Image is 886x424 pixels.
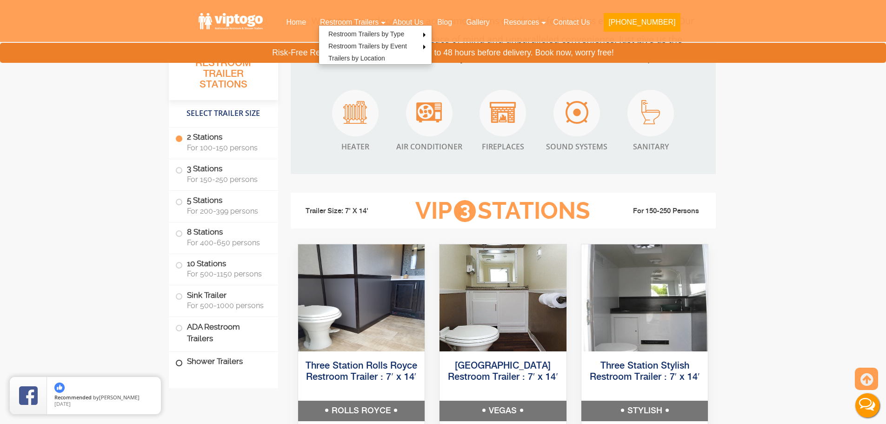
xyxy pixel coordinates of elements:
span: Fireplaces [480,141,526,152]
a: About Us [386,12,430,33]
h3: All Portable Restroom Trailer Stations [169,44,278,100]
h3: VIP Stations [401,198,605,224]
label: 3 Stations [175,159,272,188]
a: Three Station Stylish Restroom Trailer : 7′ x 14′ [590,361,700,382]
img: an icon of Heater [343,101,367,124]
img: Side view of three station restroom trailer with three separate doors with signs [298,244,425,351]
span: [PERSON_NAME] [99,394,140,401]
a: Blog [430,12,459,33]
button: Live Chat [849,387,886,424]
h5: ROLLS ROYCE [298,401,425,421]
li: Trailer Size: 7' X 14' [297,197,401,225]
img: thumbs up icon [54,383,65,393]
span: For 500-1150 persons [187,269,267,278]
span: For 100-150 persons [187,143,267,152]
span: 3 [454,200,476,222]
a: Restroom Trailers by Event [319,40,416,52]
button: [PHONE_NUMBER] [604,13,680,32]
h5: VEGAS [440,401,566,421]
img: an icon of Air Fire Place [490,102,516,123]
h4: Select Trailer Size [169,105,278,122]
img: an icon of Air Conditioner [416,102,442,122]
span: Heater [332,141,379,152]
img: an icon of Air Sanitar [641,100,660,124]
label: 2 Stations [175,128,272,156]
a: Restroom Trailers by Type [319,28,413,40]
span: by [54,395,153,401]
li: For 150-250 Persons [605,206,709,217]
span: For 200-399 persons [187,207,267,215]
span: For 400-650 persons [187,238,267,247]
label: Sink Trailer [175,285,272,314]
label: 8 Stations [175,222,272,251]
a: Home [279,12,313,33]
a: Resources [497,12,546,33]
a: Restroom Trailers [313,12,386,33]
a: Contact Us [546,12,597,33]
h5: STYLISH [581,401,708,421]
span: [DATE] [54,400,71,407]
img: Review Rating [19,386,38,405]
a: Trailers by Location [319,52,394,64]
label: 5 Stations [175,191,272,220]
a: [PHONE_NUMBER] [597,12,687,37]
label: Shower Trailers [175,352,272,372]
label: 10 Stations [175,254,272,283]
span: Recommended [54,394,92,401]
a: Gallery [459,12,497,33]
span: Air Conditioner [396,141,462,152]
img: Side view of three station restroom trailer with three separate doors with signs [581,244,708,351]
span: Sanitary [627,141,674,152]
img: an icon of Air Sound System [566,101,588,124]
span: For 150-250 persons [187,175,267,184]
span: Sound Systems [546,141,607,152]
span: For 500-1000 persons [187,301,267,310]
a: Three Station Rolls Royce Restroom Trailer : 7′ x 14′ [306,361,417,382]
label: ADA Restroom Trailers [175,317,272,349]
a: [GEOGRAPHIC_DATA] Restroom Trailer : 7′ x 14′ [448,361,558,382]
img: Side view of three station restroom trailer with three separate doors with signs [440,244,566,351]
